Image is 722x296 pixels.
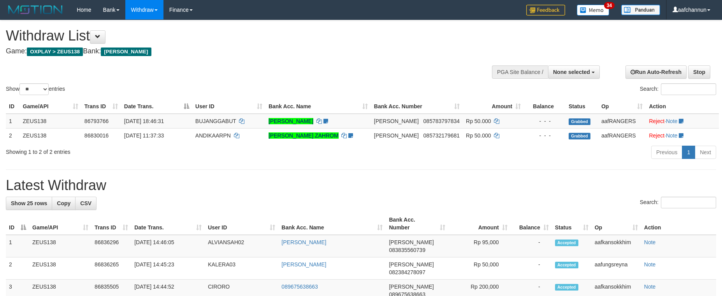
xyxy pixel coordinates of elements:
span: [PERSON_NAME] [389,239,434,245]
td: 86836265 [91,257,131,280]
td: aafungsreyna [592,257,641,280]
td: 86836296 [91,235,131,257]
td: · [646,128,719,143]
span: Grabbed [569,118,590,125]
th: Bank Acc. Name: activate to sort column ascending [265,99,371,114]
span: Copy [57,200,70,206]
td: Rp 95,000 [448,235,511,257]
span: 86793766 [84,118,109,124]
img: Button%20Memo.svg [577,5,610,16]
label: Show entries [6,83,65,95]
a: [PERSON_NAME] [269,118,313,124]
span: Accepted [555,284,578,291]
span: Rp 50.000 [466,118,491,124]
td: 2 [6,257,29,280]
a: Note [644,261,656,268]
th: Trans ID: activate to sort column ascending [91,213,131,235]
th: Action [641,213,716,235]
a: 1 [682,146,695,159]
td: 1 [6,114,20,129]
td: 2 [6,128,20,143]
span: CSV [80,200,91,206]
th: Game/API: activate to sort column ascending [29,213,91,235]
div: PGA Site Balance / [492,65,548,79]
a: Next [695,146,716,159]
span: ANDIKAARPN [195,132,231,139]
img: panduan.png [621,5,660,15]
span: 34 [604,2,615,9]
a: Previous [651,146,682,159]
a: Note [644,284,656,290]
h1: Withdraw List [6,28,474,44]
td: aafkansokkhim [592,235,641,257]
td: · [646,114,719,129]
td: - [511,235,552,257]
span: [PERSON_NAME] [389,261,434,268]
span: 86830016 [84,132,109,139]
th: Game/API: activate to sort column ascending [20,99,81,114]
span: [DATE] 18:46:31 [124,118,164,124]
th: Amount: activate to sort column ascending [448,213,511,235]
label: Search: [640,197,716,208]
td: ZEUS138 [29,257,91,280]
span: [PERSON_NAME] [101,48,151,56]
td: [DATE] 14:46:05 [131,235,205,257]
span: [PERSON_NAME] [389,284,434,290]
span: Accepted [555,262,578,268]
th: Date Trans.: activate to sort column descending [121,99,192,114]
th: Bank Acc. Name: activate to sort column ascending [278,213,386,235]
a: Note [666,132,678,139]
td: aafRANGERS [598,128,646,143]
h4: Game: Bank: [6,48,474,55]
a: [PERSON_NAME] [281,239,326,245]
a: Copy [52,197,76,210]
th: Op: activate to sort column ascending [592,213,641,235]
img: MOTION_logo.png [6,4,65,16]
th: Date Trans.: activate to sort column ascending [131,213,205,235]
span: Accepted [555,240,578,246]
td: aafRANGERS [598,114,646,129]
th: ID [6,99,20,114]
td: KALERA03 [205,257,278,280]
span: Copy 085732179681 to clipboard [423,132,460,139]
label: Search: [640,83,716,95]
img: Feedback.jpg [526,5,565,16]
select: Showentries [19,83,49,95]
span: Copy 085783797834 to clipboard [423,118,460,124]
th: Bank Acc. Number: activate to sort column ascending [386,213,448,235]
th: Amount: activate to sort column ascending [463,99,524,114]
td: Rp 50,000 [448,257,511,280]
span: Copy 082384278097 to clipboard [389,269,425,275]
div: - - - [527,117,562,125]
th: ID: activate to sort column descending [6,213,29,235]
span: BUJANGGABUT [195,118,236,124]
span: Copy 083835560739 to clipboard [389,247,425,253]
a: Run Auto-Refresh [625,65,687,79]
td: ZEUS138 [20,114,81,129]
span: [PERSON_NAME] [374,132,419,139]
a: Reject [649,132,664,139]
button: None selected [548,65,600,79]
a: Note [666,118,678,124]
span: OXPLAY > ZEUS138 [27,48,83,56]
span: Show 25 rows [11,200,47,206]
th: Balance [524,99,566,114]
td: - [511,257,552,280]
span: [PERSON_NAME] [374,118,419,124]
td: ALVIANSAH02 [205,235,278,257]
td: 1 [6,235,29,257]
th: Status: activate to sort column ascending [552,213,592,235]
th: User ID: activate to sort column ascending [192,99,265,114]
a: CSV [75,197,97,210]
th: Action [646,99,719,114]
input: Search: [661,197,716,208]
a: [PERSON_NAME] [281,261,326,268]
div: Showing 1 to 2 of 2 entries [6,145,295,156]
a: Reject [649,118,664,124]
div: - - - [527,132,562,139]
th: Status [566,99,598,114]
span: Grabbed [569,133,590,139]
a: [PERSON_NAME] ZAHROM [269,132,339,139]
td: [DATE] 14:45:23 [131,257,205,280]
th: Bank Acc. Number: activate to sort column ascending [371,99,463,114]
